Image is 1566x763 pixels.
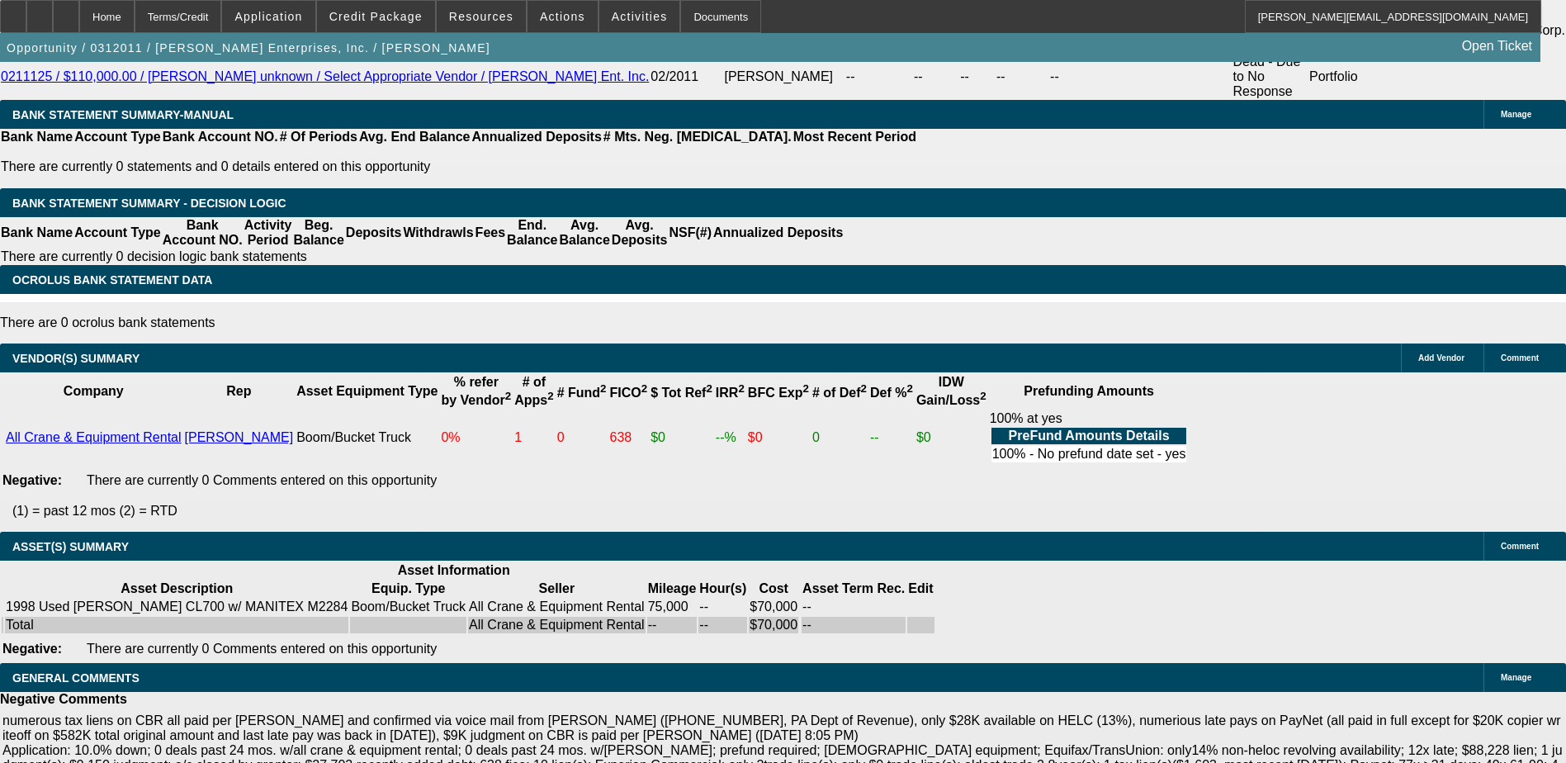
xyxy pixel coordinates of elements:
[345,217,403,249] th: Deposits
[73,217,162,249] th: Account Type
[1455,32,1539,60] a: Open Ticket
[802,617,906,633] td: --
[749,599,798,615] td: $70,000
[668,217,712,249] th: NSF(#)
[706,382,712,395] sup: 2
[990,411,1189,464] div: 100% at yes
[651,386,712,400] b: $ Tot Ref
[185,430,294,444] a: [PERSON_NAME]
[716,386,745,400] b: IRR
[162,129,279,145] th: Bank Account NO.
[845,54,913,100] td: --
[1501,353,1539,363] span: Comment
[1024,384,1154,398] b: Prefunding Amounts
[12,671,140,685] span: GENERAL COMMENTS
[12,540,129,553] span: ASSET(S) SUMMARY
[87,642,437,656] span: There are currently 0 Comments entered on this opportunity
[599,1,680,32] button: Activities
[329,10,423,23] span: Credit Package
[869,410,914,465] td: --
[915,410,987,465] td: $0
[600,382,606,395] sup: 2
[698,617,747,633] td: --
[641,382,647,395] sup: 2
[557,386,607,400] b: # Fund
[292,217,344,249] th: Beg. Balance
[64,384,124,398] b: Company
[802,581,906,597] th: Asset Term Recommendation
[906,382,912,395] sup: 2
[980,390,986,402] sup: 2
[812,386,867,400] b: # of Def
[611,217,669,249] th: Avg. Deposits
[296,410,438,465] td: Boom/Bucket Truck
[279,129,358,145] th: # Of Periods
[650,410,713,465] td: $0
[547,390,553,402] sup: 2
[959,54,996,100] td: --
[162,217,244,249] th: Bank Account NO.
[1232,54,1308,100] td: Dead - Due to No Response
[2,713,1561,742] span: numerous tax liens on CBR all paid per [PERSON_NAME] and confirmed via voice mail from [PERSON_NA...
[296,384,438,398] b: Asset Equipment Type
[747,410,810,465] td: $0
[1501,110,1531,119] span: Manage
[402,217,474,249] th: Withdrawls
[449,10,513,23] span: Resources
[475,217,506,249] th: Fees
[540,10,585,23] span: Actions
[244,217,293,249] th: Activity Period
[350,581,466,597] th: Equip. Type
[610,386,648,400] b: FICO
[317,1,435,32] button: Credit Package
[358,129,471,145] th: Avg. End Balance
[222,1,315,32] button: Application
[650,54,723,100] td: 02/2011
[12,352,140,365] span: VENDOR(S) SUMMARY
[792,129,917,145] th: Most Recent Period
[723,54,845,100] td: [PERSON_NAME]
[440,410,512,465] td: 0%
[907,581,934,597] th: Edit
[2,473,62,487] b: Negative:
[468,599,646,615] td: All Crane & Equipment Rental
[12,197,286,210] span: Bank Statement Summary - Decision Logic
[468,617,646,633] td: All Crane & Equipment Rental
[803,382,809,395] sup: 2
[1501,673,1531,682] span: Manage
[647,599,698,615] td: 75,000
[1049,54,1110,100] td: --
[514,375,553,407] b: # of Apps
[12,504,1566,519] p: (1) = past 12 mos (2) = RTD
[1,159,916,174] p: There are currently 0 statements and 0 details entered on this opportunity
[121,581,233,595] b: Asset Description
[471,129,602,145] th: Annualized Deposits
[7,41,490,54] span: Opportunity / 0312011 / [PERSON_NAME] Enterprises, Inc. / [PERSON_NAME]
[870,386,913,400] b: Def %
[1501,542,1539,551] span: Comment
[350,599,466,615] td: Boom/Bucket Truck
[12,273,212,287] span: OCROLUS BANK STATEMENT DATA
[712,217,844,249] th: Annualized Deposits
[609,410,649,465] td: 638
[505,390,511,402] sup: 2
[1308,54,1566,100] td: Portfolio
[1418,353,1464,363] span: Add Vendor
[715,410,745,465] td: --%
[226,384,251,398] b: Rep
[2,642,62,656] b: Negative:
[759,581,788,595] b: Cost
[748,386,809,400] b: BFC Exp
[612,10,668,23] span: Activities
[528,1,598,32] button: Actions
[506,217,558,249] th: End. Balance
[913,54,959,100] td: --
[811,410,868,465] td: 0
[539,581,575,595] b: Seller
[437,1,526,32] button: Resources
[12,108,234,121] span: BANK STATEMENT SUMMARY-MANUAL
[802,581,905,595] b: Asset Term Rec.
[234,10,302,23] span: Application
[6,430,182,444] a: All Crane & Equipment Rental
[861,382,867,395] sup: 2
